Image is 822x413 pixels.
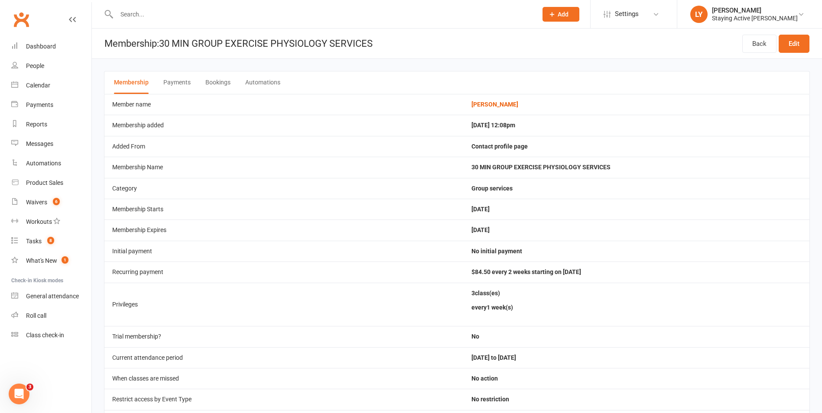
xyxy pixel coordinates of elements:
td: Member name [104,94,464,115]
button: Membership [114,71,149,94]
td: Membership Expires [104,219,464,240]
div: General attendance [26,293,79,300]
div: Product Sales [26,179,63,186]
div: Automations [26,160,61,167]
a: Calendar [11,76,91,95]
td: When classes are missed [104,368,464,389]
h1: Membership: 30 MIN GROUP EXERCISE PHYSIOLOGY SERVICES [92,29,373,58]
td: 30 MIN GROUP EXERCISE PHYSIOLOGY SERVICES [464,157,809,177]
a: Workouts [11,212,91,232]
td: Group services [464,178,809,199]
a: Product Sales [11,173,91,193]
input: Search... [114,8,531,20]
div: Waivers [26,199,47,206]
li: 3 class(es) [471,290,802,313]
a: Payments [11,95,91,115]
td: Restrict access by Event Type [104,389,464,410]
td: Current attendance period [104,347,464,368]
a: Roll call [11,306,91,326]
div: Dashboard [26,43,56,50]
div: Messages [26,140,53,147]
td: Category [104,178,464,199]
button: Payments [163,71,191,94]
a: [PERSON_NAME] [471,101,518,108]
td: [DATE] [464,199,809,219]
div: Calendar [26,82,50,89]
a: Tasks 8 [11,232,91,251]
td: Membership added [104,115,464,136]
td: Trial membership? [104,326,464,347]
td: Initial payment [104,241,464,261]
a: Waivers 6 [11,193,91,212]
a: Class kiosk mode [11,326,91,345]
span: 8 [47,237,54,244]
td: [DATE] 12:08pm [464,115,809,136]
a: General attendance kiosk mode [11,287,91,306]
td: No restriction [464,389,809,410]
div: LY [690,6,708,23]
div: Class check-in [26,332,64,339]
button: Automations [245,71,280,94]
a: Automations [11,154,91,173]
td: Added From [104,136,464,157]
span: 1 [62,256,68,264]
a: Back [742,35,777,53]
div: Payments [26,101,53,108]
span: Add [558,11,569,18]
p: every 1 week(s) [471,303,802,312]
span: Settings [615,4,639,24]
a: What's New1 [11,251,91,271]
td: Privileges [104,283,464,326]
td: Membership Starts [104,199,464,219]
div: Workouts [26,218,52,225]
td: [DATE] to [DATE] [464,347,809,368]
a: Clubworx [10,9,32,30]
a: Edit [779,35,809,53]
a: People [11,56,91,76]
a: Reports [11,115,91,134]
td: No initial payment [464,241,809,261]
td: Contact profile page [464,136,809,157]
div: People [26,62,44,69]
a: Messages [11,134,91,154]
div: Roll call [26,312,46,319]
button: Bookings [205,71,231,94]
button: Add [543,7,579,22]
iframe: Intercom live chat [9,384,29,404]
td: $84.50 every 2 weeks starting on [DATE] [464,261,809,282]
td: No [464,326,809,347]
div: What's New [26,257,57,264]
div: [DATE] [471,227,802,233]
a: Dashboard [11,37,91,56]
div: Reports [26,121,47,128]
td: Membership Name [104,157,464,177]
span: 6 [53,198,60,205]
td: No action [464,368,809,389]
div: Tasks [26,238,42,245]
div: [PERSON_NAME] [712,6,798,14]
div: Staying Active [PERSON_NAME] [712,14,798,22]
td: Recurring payment [104,261,464,282]
span: 3 [26,384,33,390]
